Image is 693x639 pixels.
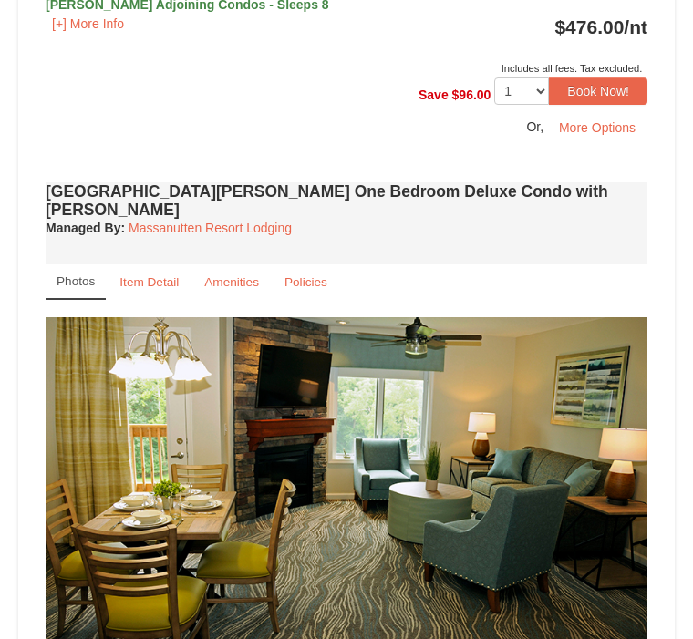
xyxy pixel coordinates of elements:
div: Includes all fees. Tax excluded. [46,60,647,78]
span: /nt [624,17,647,38]
a: Policies [273,265,339,301]
small: Photos [57,275,95,289]
small: Amenities [204,276,259,290]
a: Amenities [192,265,271,301]
span: Save [419,88,449,102]
a: Item Detail [108,265,191,301]
small: Item Detail [119,276,179,290]
a: Massanutten Resort Lodging [129,222,292,236]
strong: : [46,222,125,236]
h4: [GEOGRAPHIC_DATA][PERSON_NAME] One Bedroom Deluxe Condo with [PERSON_NAME] [46,183,647,220]
small: Policies [284,276,327,290]
button: [+] More Info [46,15,130,35]
button: Book Now! [549,78,647,106]
span: $476.00 [554,17,624,38]
a: Photos [46,265,106,301]
span: Or, [526,120,543,135]
button: More Options [547,115,647,142]
span: $96.00 [452,88,491,102]
span: Managed By [46,222,120,236]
